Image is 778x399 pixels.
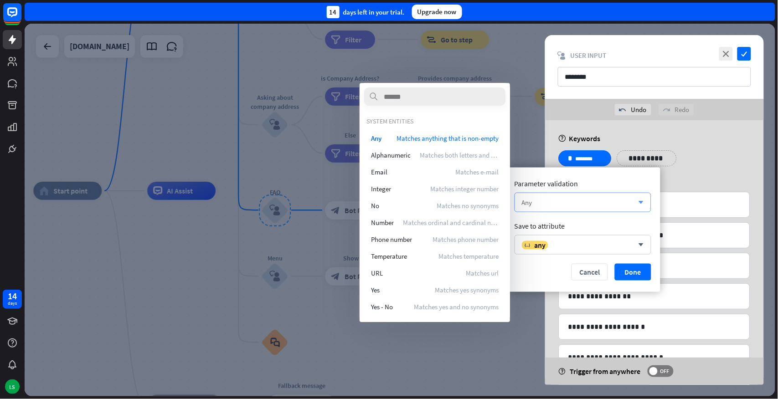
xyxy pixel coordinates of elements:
i: redo [663,106,670,113]
span: Yes - No [371,302,393,311]
i: variable [525,242,531,248]
div: Parameter validation [515,179,651,188]
span: Matches no synonyms [437,201,499,210]
div: days left in your trial. [327,6,405,18]
span: Matches ordinal and cardinal number [403,218,499,227]
span: Matches anything that is non-empty [397,134,499,143]
i: help [559,135,567,142]
div: Keywords [559,134,750,143]
i: help [559,368,566,375]
span: Any [371,134,381,143]
a: 14 days [3,290,22,309]
span: any [535,240,546,249]
i: arrow_down [634,199,644,205]
span: Matches temperature [438,252,499,261]
div: 14 [327,6,340,18]
span: Matches yes and no synonyms [414,302,499,311]
i: check [737,47,751,61]
div: Undo [615,104,651,115]
span: Matches both letters and numerals [420,151,499,159]
span: Temperature [371,252,407,261]
div: Upgrade now [412,5,462,19]
div: days [8,300,17,307]
i: arrow_down [634,242,644,247]
div: 14 [8,292,17,300]
div: SYSTEM ENTITIES [366,117,503,125]
i: undo [619,106,627,113]
button: Done [615,264,651,281]
span: Phone number [371,235,412,244]
i: block_user_input [558,51,566,60]
span: URL [371,269,383,277]
span: Trigger from anywhere [570,367,641,376]
span: Integer [371,184,391,193]
span: Matches phone number [433,235,499,244]
span: Number [371,218,394,227]
div: LS [5,379,20,394]
span: Matches url [466,269,499,277]
i: close [719,47,733,61]
span: Yes [371,286,380,294]
button: Open LiveChat chat widget [7,4,35,31]
span: Matches e-mail [455,168,499,176]
div: Redo [659,104,694,115]
span: Email [371,168,387,176]
span: Matches yes synonyms [435,286,499,294]
div: Save to attribute [515,221,651,230]
span: User Input [571,51,607,60]
div: Any [522,198,532,207]
span: No [371,201,379,210]
button: Cancel [572,264,608,281]
span: Matches integer number [430,184,499,193]
span: OFF [658,368,672,375]
span: Alphanumeric [371,151,411,159]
